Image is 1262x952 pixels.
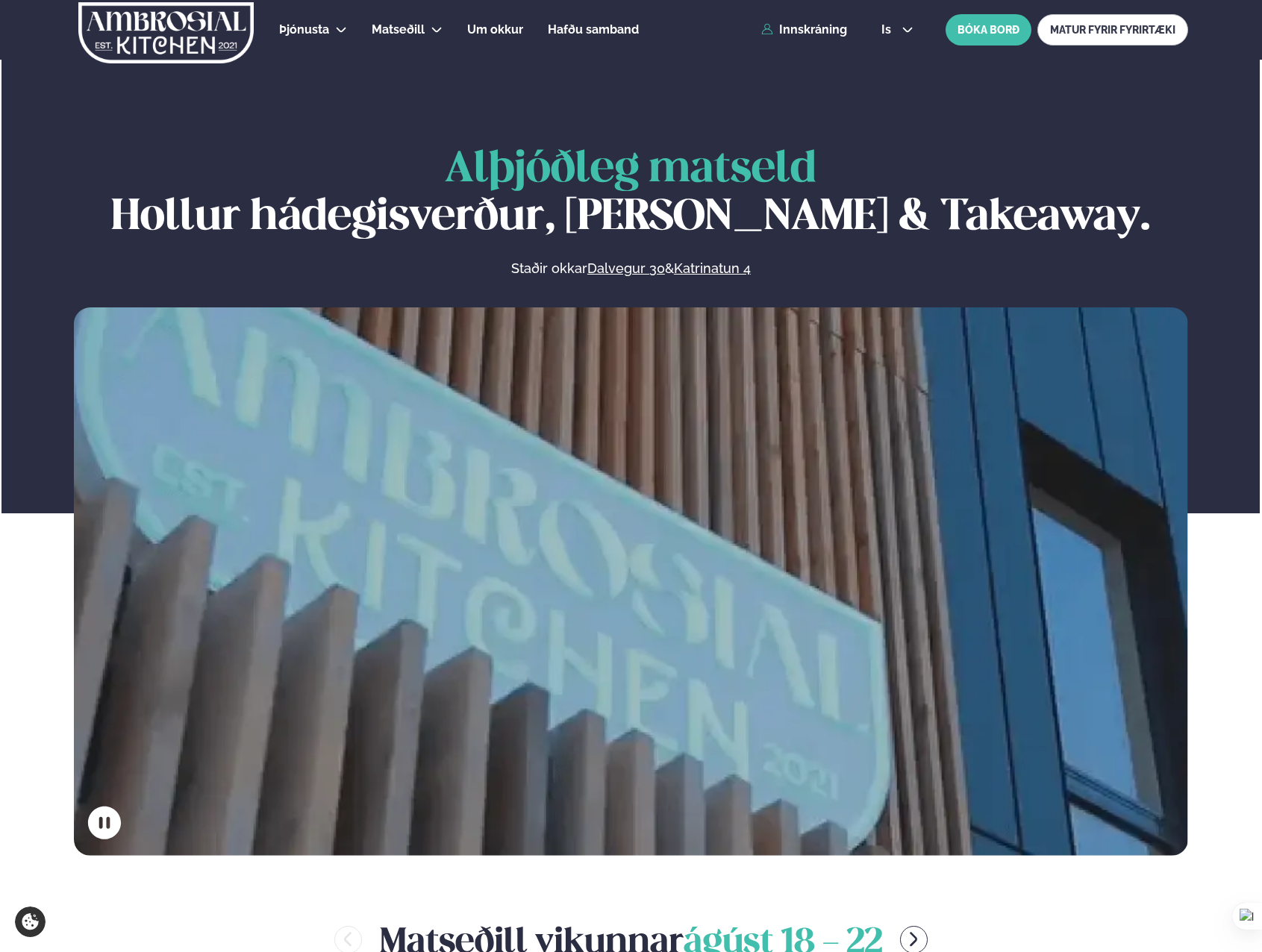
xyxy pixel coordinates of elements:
[674,260,751,278] a: Katrinatun 4
[15,906,46,937] a: Cookie settings
[761,23,847,37] a: Innskráning
[372,22,425,37] span: Matseðill
[74,146,1188,242] h1: Hollur hádegisverður, [PERSON_NAME] & Takeaway.
[467,21,523,39] a: Um okkur
[445,149,816,190] span: Alþjóðleg matseld
[548,22,639,37] span: Hafðu samband
[1037,14,1188,46] a: MATUR FYRIR FYRIRTÆKI
[349,260,913,278] p: Staðir okkar &
[869,24,925,36] button: is
[587,260,665,278] a: Dalvegur 30
[372,21,425,39] a: Matseðill
[946,14,1031,46] button: BÓKA BORÐ
[279,22,329,37] span: Þjónusta
[881,24,896,36] span: is
[77,2,255,63] img: logo
[548,21,639,39] a: Hafðu samband
[467,22,523,37] span: Um okkur
[279,21,329,39] a: Þjónusta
